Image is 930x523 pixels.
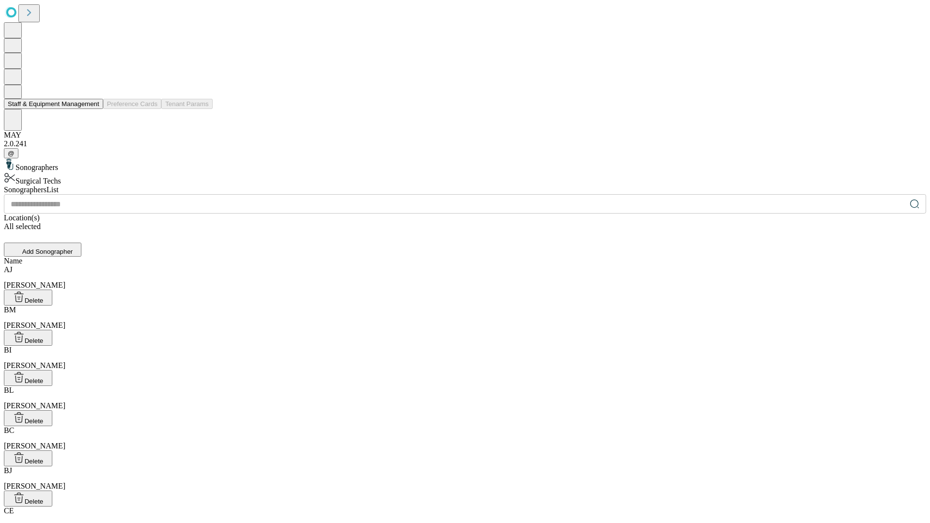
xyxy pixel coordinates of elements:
[4,185,926,194] div: Sonographers List
[4,386,926,410] div: [PERSON_NAME]
[4,172,926,185] div: Surgical Techs
[161,99,213,109] button: Tenant Params
[4,491,52,507] button: Delete
[22,248,73,255] span: Add Sonographer
[4,346,12,354] span: BI
[4,243,81,257] button: Add Sonographer
[4,148,18,158] button: @
[25,417,44,425] span: Delete
[25,377,44,385] span: Delete
[103,99,161,109] button: Preference Cards
[4,265,926,290] div: [PERSON_NAME]
[4,507,14,515] span: CE
[4,450,52,466] button: Delete
[4,265,13,274] span: AJ
[4,370,52,386] button: Delete
[4,426,926,450] div: [PERSON_NAME]
[4,306,926,330] div: [PERSON_NAME]
[25,297,44,304] span: Delete
[4,386,14,394] span: BL
[4,290,52,306] button: Delete
[4,214,40,222] span: Location(s)
[4,466,12,475] span: BJ
[25,498,44,505] span: Delete
[25,458,44,465] span: Delete
[4,306,16,314] span: BM
[8,150,15,157] span: @
[4,466,926,491] div: [PERSON_NAME]
[4,257,926,265] div: Name
[4,330,52,346] button: Delete
[4,158,926,172] div: Sonographers
[25,337,44,344] span: Delete
[4,222,926,231] div: All selected
[4,410,52,426] button: Delete
[4,139,926,148] div: 2.0.241
[4,346,926,370] div: [PERSON_NAME]
[4,426,14,434] span: BC
[4,131,926,139] div: MAY
[4,99,103,109] button: Staff & Equipment Management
